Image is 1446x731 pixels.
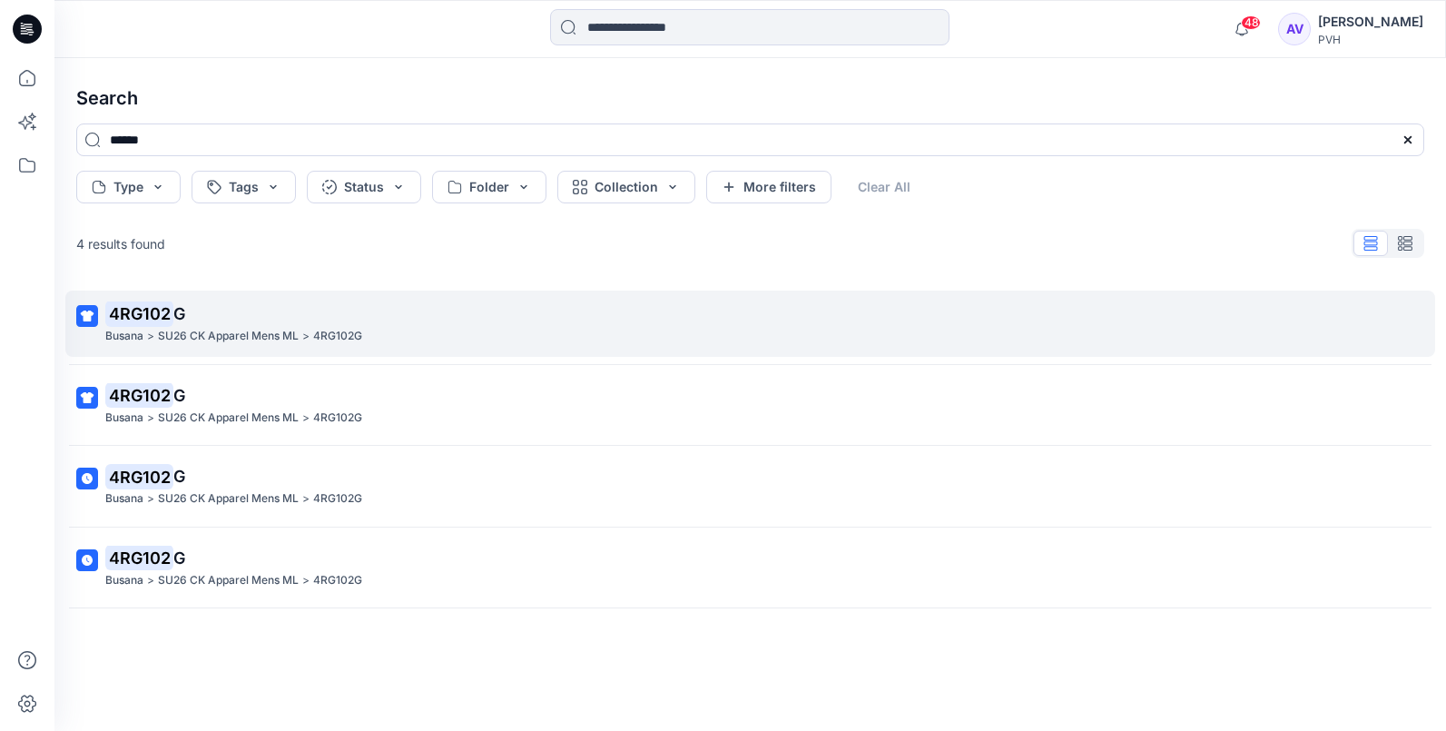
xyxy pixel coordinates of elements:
p: 4RG102G [313,489,362,509]
a: 4RG102GBusana>SU26 CK Apparel Mens ML>4RG102G [65,535,1435,601]
a: 4RG102GBusana>SU26 CK Apparel Mens ML>4RG102G [65,372,1435,439]
span: G [173,304,185,323]
span: G [173,386,185,405]
p: SU26 CK Apparel Mens ML [158,409,299,428]
button: Folder [432,171,546,203]
h4: Search [62,73,1439,123]
div: PVH [1318,33,1423,46]
p: > [147,327,154,346]
button: Collection [557,171,695,203]
span: 48 [1241,15,1261,30]
mark: 4RG102 [105,301,173,326]
mark: 4RG102 [105,464,173,489]
button: Tags [192,171,296,203]
p: SU26 CK Apparel Mens ML [158,489,299,509]
p: > [147,489,154,509]
p: > [302,571,310,590]
button: Type [76,171,181,203]
div: [PERSON_NAME] [1318,11,1423,33]
p: Busana [105,409,143,428]
p: > [147,571,154,590]
p: SU26 CK Apparel Mens ML [158,327,299,346]
a: 4RG102GBusana>SU26 CK Apparel Mens ML>4RG102G [65,291,1435,357]
span: G [173,467,185,486]
p: 4RG102G [313,327,362,346]
button: Status [307,171,421,203]
p: > [302,327,310,346]
mark: 4RG102 [105,545,173,570]
p: 4RG102G [313,409,362,428]
p: > [147,409,154,428]
p: Busana [105,489,143,509]
span: G [173,548,185,568]
p: > [302,489,310,509]
p: 4RG102G [313,571,362,590]
p: 4 results found [76,234,165,253]
a: 4RG102GBusana>SU26 CK Apparel Mens ML>4RG102G [65,453,1435,519]
div: AV [1278,13,1311,45]
p: SU26 CK Apparel Mens ML [158,571,299,590]
p: Busana [105,571,143,590]
p: > [302,409,310,428]
button: More filters [706,171,831,203]
mark: 4RG102 [105,382,173,408]
p: Busana [105,327,143,346]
